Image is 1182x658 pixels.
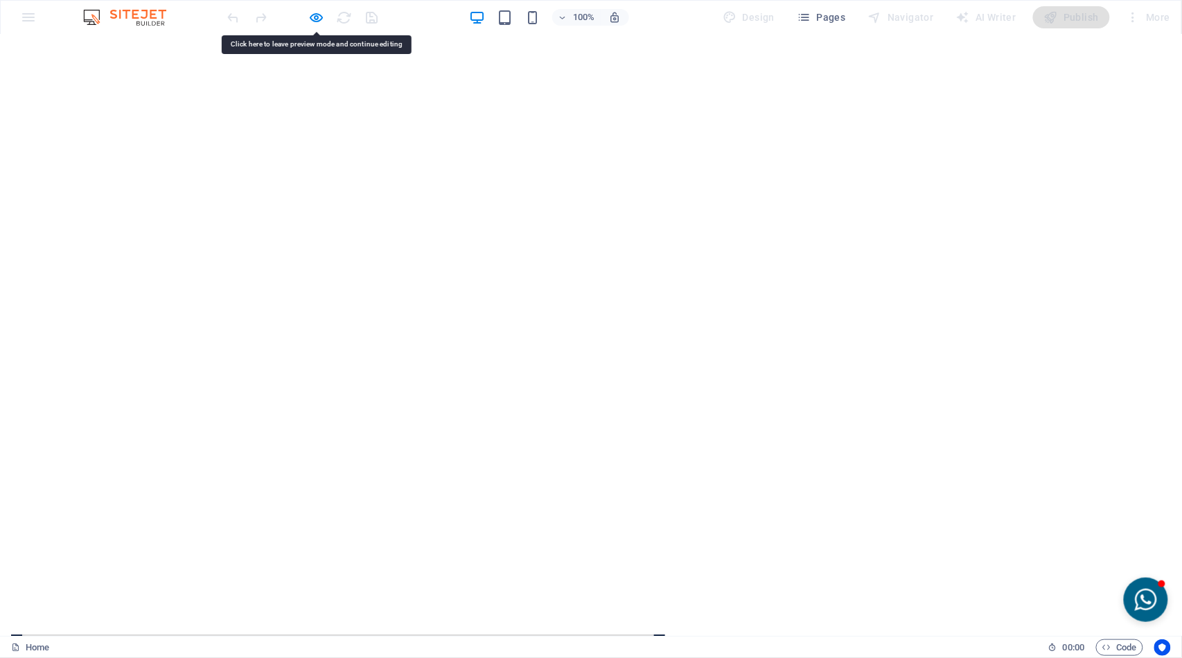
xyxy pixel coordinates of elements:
a: Click to cancel selection. Double-click to open Pages [11,639,49,656]
button: Usercentrics [1154,639,1171,656]
span: Code [1102,639,1137,656]
button: Pages [791,6,851,28]
i: On resize automatically adjust zoom level to fit chosen device. [609,11,621,24]
button: 100% [552,9,601,26]
h6: 100% [573,9,595,26]
img: Editor Logo [80,9,184,26]
span: : [1073,642,1075,652]
span: 00 00 [1063,639,1084,656]
button: Code [1096,639,1143,656]
div: Design (Ctrl+Alt+Y) [718,6,781,28]
button: Open chat window [1124,543,1168,587]
span: Pages [797,10,845,24]
h6: Session time [1048,639,1085,656]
